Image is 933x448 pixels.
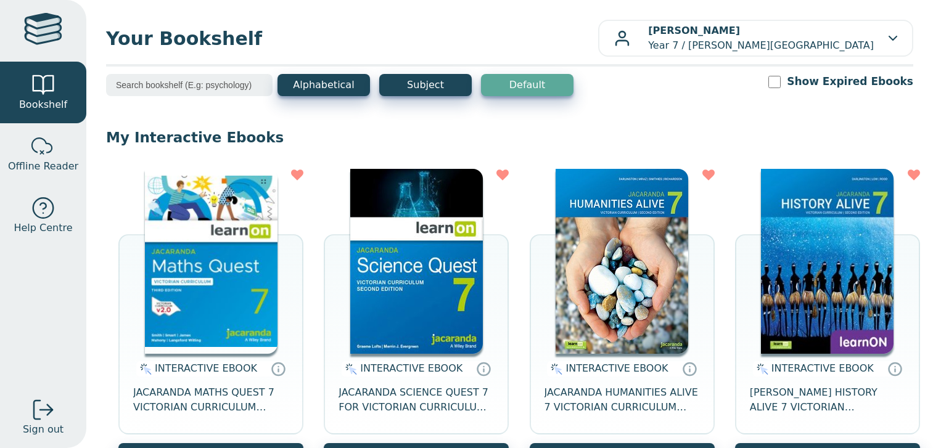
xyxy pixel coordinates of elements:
[887,361,902,376] a: Interactive eBooks are accessed online via the publisher’s portal. They contain interactive resou...
[14,221,72,235] span: Help Centre
[8,159,78,174] span: Offline Reader
[271,361,286,376] a: Interactive eBooks are accessed online via the publisher’s portal. They contain interactive resou...
[106,128,913,147] p: My Interactive Ebooks
[648,25,740,36] b: [PERSON_NAME]
[750,385,905,415] span: [PERSON_NAME] HISTORY ALIVE 7 VICTORIAN CURRICULUM LEARNON EBOOK 2E
[545,385,700,415] span: JACARANDA HUMANITIES ALIVE 7 VICTORIAN CURRICULUM LEARNON EBOOK 2E
[761,169,894,354] img: d4781fba-7f91-e911-a97e-0272d098c78b.jpg
[771,362,874,374] span: INTERACTIVE EBOOK
[19,97,67,112] span: Bookshelf
[682,361,697,376] a: Interactive eBooks are accessed online via the publisher’s portal. They contain interactive resou...
[145,169,277,354] img: b87b3e28-4171-4aeb-a345-7fa4fe4e6e25.jpg
[136,362,152,377] img: interactive.svg
[481,74,573,96] button: Default
[598,20,913,57] button: [PERSON_NAME]Year 7 / [PERSON_NAME][GEOGRAPHIC_DATA]
[155,362,257,374] span: INTERACTIVE EBOOK
[648,23,874,53] p: Year 7 / [PERSON_NAME][GEOGRAPHIC_DATA]
[350,169,483,354] img: 329c5ec2-5188-ea11-a992-0272d098c78b.jpg
[753,362,768,377] img: interactive.svg
[547,362,562,377] img: interactive.svg
[360,362,462,374] span: INTERACTIVE EBOOK
[23,422,64,437] span: Sign out
[476,361,491,376] a: Interactive eBooks are accessed online via the publisher’s portal. They contain interactive resou...
[379,74,472,96] button: Subject
[342,362,357,377] img: interactive.svg
[339,385,494,415] span: JACARANDA SCIENCE QUEST 7 FOR VICTORIAN CURRICULUM LEARNON 2E EBOOK
[566,362,668,374] span: INTERACTIVE EBOOK
[133,385,289,415] span: JACARANDA MATHS QUEST 7 VICTORIAN CURRICULUM LEARNON EBOOK 3E
[106,74,273,96] input: Search bookshelf (E.g: psychology)
[556,169,688,354] img: 429ddfad-7b91-e911-a97e-0272d098c78b.jpg
[277,74,370,96] button: Alphabetical
[106,25,598,52] span: Your Bookshelf
[787,74,913,89] label: Show Expired Ebooks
